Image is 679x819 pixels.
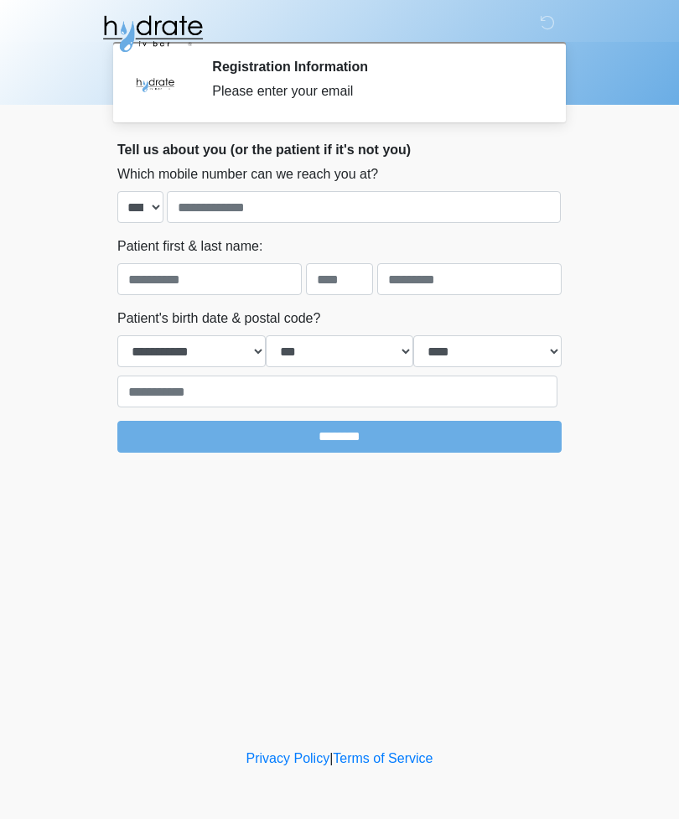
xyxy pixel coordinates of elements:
a: Privacy Policy [246,751,330,765]
h2: Tell us about you (or the patient if it's not you) [117,142,562,158]
label: Patient first & last name: [117,236,262,257]
img: Agent Avatar [130,59,180,109]
label: Patient's birth date & postal code? [117,308,320,329]
a: Terms of Service [333,751,433,765]
img: Hydrate IV Bar - South Jordan Logo [101,13,205,54]
label: Which mobile number can we reach you at? [117,164,378,184]
a: | [329,751,333,765]
div: Please enter your email [212,81,536,101]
